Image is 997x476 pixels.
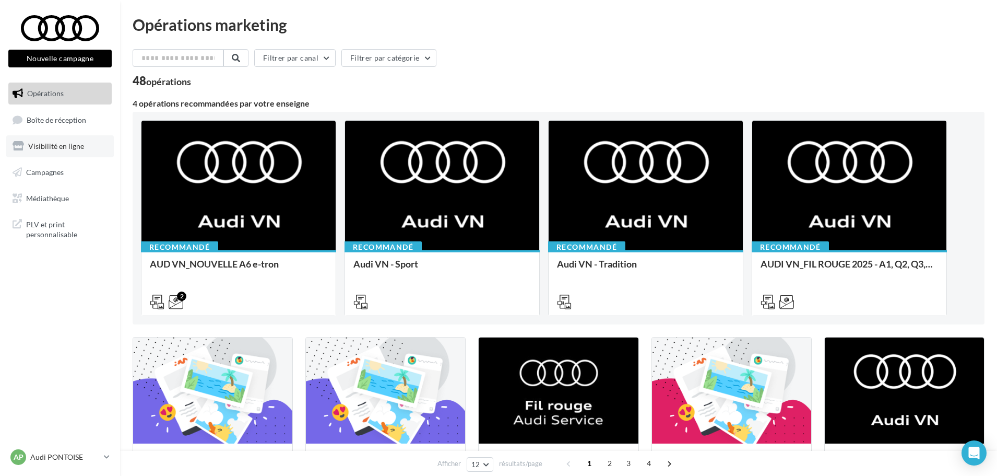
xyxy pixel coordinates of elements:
[437,459,461,469] span: Afficher
[6,188,114,210] a: Médiathèque
[27,115,86,124] span: Boîte de réception
[548,241,625,253] div: Recommandé
[28,142,84,150] span: Visibilité en ligne
[6,109,114,131] a: Boîte de réception
[353,259,531,280] div: Audi VN - Sport
[601,455,618,472] span: 2
[640,455,657,472] span: 4
[177,292,186,301] div: 2
[133,75,191,87] div: 48
[467,457,493,472] button: 12
[581,455,598,472] span: 1
[146,77,191,86] div: opérations
[254,49,336,67] button: Filtrer par canal
[133,99,984,108] div: 4 opérations recommandées par votre enseigne
[620,455,637,472] span: 3
[133,17,984,32] div: Opérations marketing
[8,447,112,467] a: AP Audi PONTOISE
[14,452,23,462] span: AP
[341,49,436,67] button: Filtrer par catégorie
[752,241,829,253] div: Recommandé
[26,217,108,240] span: PLV et print personnalisable
[962,440,987,466] div: Open Intercom Messenger
[6,161,114,183] a: Campagnes
[557,259,734,280] div: Audi VN - Tradition
[6,135,114,157] a: Visibilité en ligne
[141,241,218,253] div: Recommandé
[499,459,542,469] span: résultats/page
[6,83,114,105] a: Opérations
[26,193,69,202] span: Médiathèque
[761,259,938,280] div: AUDI VN_FIL ROUGE 2025 - A1, Q2, Q3, Q5 et Q4 e-tron
[150,259,327,280] div: AUD VN_NOUVELLE A6 e-tron
[26,168,64,177] span: Campagnes
[30,452,100,462] p: Audi PONTOISE
[345,241,422,253] div: Recommandé
[6,213,114,244] a: PLV et print personnalisable
[471,460,480,469] span: 12
[27,89,64,98] span: Opérations
[8,50,112,67] button: Nouvelle campagne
